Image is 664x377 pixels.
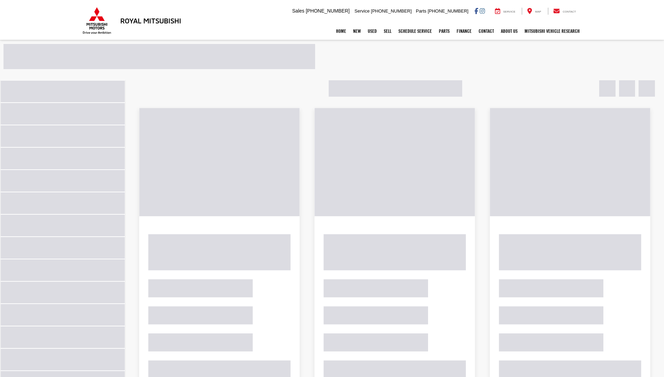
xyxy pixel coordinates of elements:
a: About Us [497,22,521,40]
span: Map [535,10,541,13]
a: Sell [380,22,395,40]
a: Used [364,22,380,40]
a: Finance [453,22,475,40]
span: Parts [416,8,426,14]
a: Map [522,8,546,15]
span: Service [503,10,516,13]
a: New [350,22,364,40]
span: [PHONE_NUMBER] [428,8,468,14]
span: [PHONE_NUMBER] [371,8,412,14]
a: Mitsubishi Vehicle Research [521,22,583,40]
a: Schedule Service: Opens in a new tab [395,22,435,40]
a: Home [333,22,350,40]
a: Parts: Opens in a new tab [435,22,453,40]
span: Contact [563,10,576,13]
a: Service [490,8,521,15]
span: [PHONE_NUMBER] [306,8,350,14]
span: Sales [292,8,304,14]
a: Instagram: Click to visit our Instagram page [480,8,485,14]
h3: Royal Mitsubishi [120,17,181,24]
a: Facebook: Click to visit our Facebook page [474,8,478,14]
a: Contact [475,22,497,40]
img: Mitsubishi [81,7,113,34]
a: Contact [548,8,581,15]
span: Service [354,8,369,14]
